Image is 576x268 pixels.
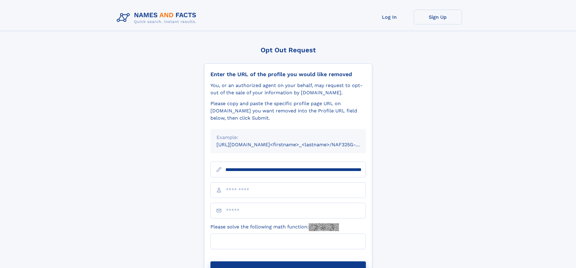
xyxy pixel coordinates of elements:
[210,223,339,231] label: Please solve the following math function:
[114,10,201,26] img: Logo Names and Facts
[210,82,366,96] div: You, or an authorized agent on your behalf, may request to opt-out of the sale of your informatio...
[216,142,377,147] small: [URL][DOMAIN_NAME]<firstname>_<lastname>/NAF325G-xxxxxxxx
[210,71,366,78] div: Enter the URL of the profile you would like removed
[414,10,462,24] a: Sign Up
[204,46,372,54] div: Opt Out Request
[210,100,366,122] div: Please copy and paste the specific profile page URL on [DOMAIN_NAME] you want removed into the Pr...
[365,10,414,24] a: Log In
[216,134,360,141] div: Example:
